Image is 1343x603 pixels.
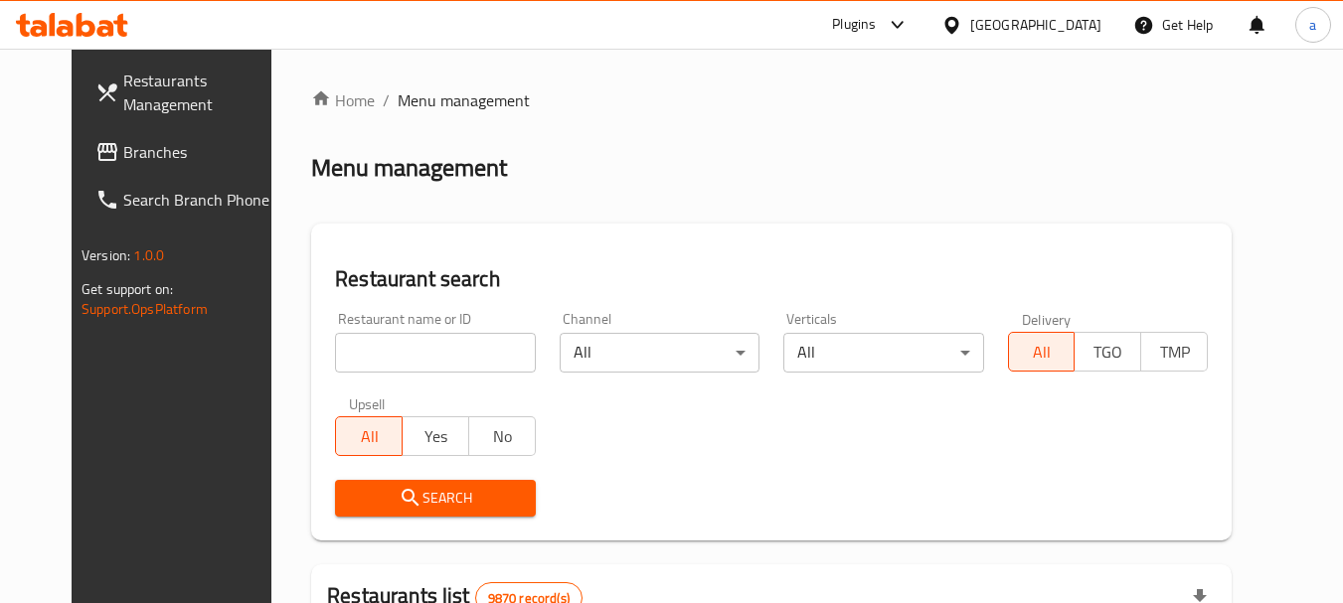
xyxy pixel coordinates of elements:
[344,422,395,451] span: All
[311,152,507,184] h2: Menu management
[335,264,1208,294] h2: Restaurant search
[123,69,280,116] span: Restaurants Management
[82,296,208,322] a: Support.OpsPlatform
[80,57,296,128] a: Restaurants Management
[1074,332,1141,372] button: TGO
[82,276,173,302] span: Get support on:
[1309,14,1316,36] span: a
[311,88,1232,112] nav: breadcrumb
[468,416,536,456] button: No
[123,140,280,164] span: Branches
[335,416,403,456] button: All
[82,242,130,268] span: Version:
[783,333,983,373] div: All
[477,422,528,451] span: No
[133,242,164,268] span: 1.0.0
[1149,338,1200,367] span: TMP
[335,333,535,373] input: Search for restaurant name or ID..
[351,486,519,511] span: Search
[970,14,1101,36] div: [GEOGRAPHIC_DATA]
[832,13,876,37] div: Plugins
[383,88,390,112] li: /
[349,396,386,410] label: Upsell
[398,88,530,112] span: Menu management
[123,188,280,212] span: Search Branch Phone
[560,333,759,373] div: All
[411,422,461,451] span: Yes
[80,128,296,176] a: Branches
[402,416,469,456] button: Yes
[311,88,375,112] a: Home
[80,176,296,224] a: Search Branch Phone
[1022,312,1072,326] label: Delivery
[1140,332,1208,372] button: TMP
[1017,338,1068,367] span: All
[1008,332,1076,372] button: All
[1083,338,1133,367] span: TGO
[335,480,535,517] button: Search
